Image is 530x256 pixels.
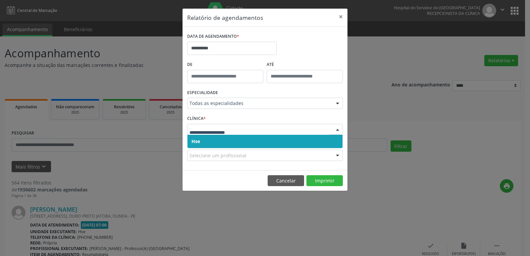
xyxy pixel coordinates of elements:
label: ATÉ [267,60,343,70]
button: Imprimir [306,175,343,186]
h5: Relatório de agendamentos [187,13,263,22]
span: Hse [191,138,200,144]
button: Close [334,9,347,25]
span: Todas as especialidades [189,100,329,107]
label: CLÍNICA [187,114,206,124]
label: ESPECIALIDADE [187,88,218,98]
label: DATA DE AGENDAMENTO [187,31,239,42]
label: De [187,60,263,70]
button: Cancelar [268,175,304,186]
span: Selecione um profissional [189,152,246,159]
